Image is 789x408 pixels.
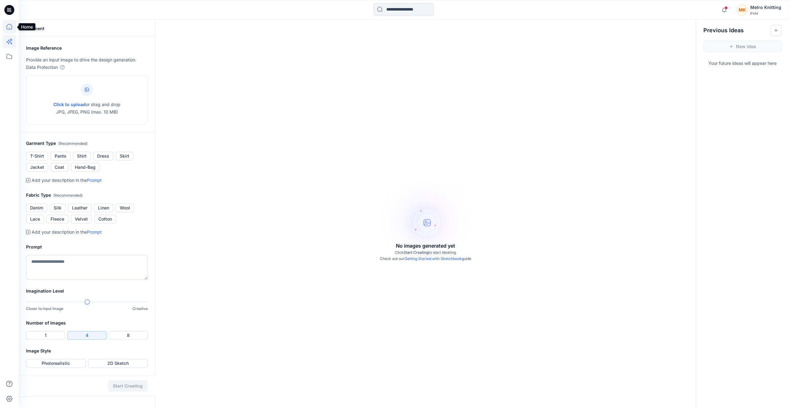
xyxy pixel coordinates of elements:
p: or drag and drop JPG, JPEG, PNG (max. 10 MB) [53,101,120,116]
button: Denim [26,204,47,212]
p: No images generated yet [396,242,455,249]
h2: Imagination Level [26,287,148,295]
p: Data Protection [26,64,58,71]
p: Your future ideas will appear here [696,57,789,67]
button: Toggle idea bar [770,25,782,36]
button: Wool [116,204,134,212]
h2: Previous Ideas [703,27,744,34]
a: Prompt [87,177,102,183]
button: Skirt [116,152,133,160]
button: Coat [51,163,68,172]
span: Start Creating [404,250,428,255]
button: Silk [50,204,65,212]
p: Add your description in the [32,228,102,236]
p: Provide an input image to drive the design generation. [26,56,148,64]
span: ( Recommended ) [53,193,83,198]
button: Photorealistic [26,359,86,368]
h2: Prompt [26,243,148,251]
a: Prompt [87,229,102,235]
button: Dress [93,152,113,160]
button: Velvet [71,215,92,223]
button: Hand-Bag [71,163,100,172]
button: Lace [26,215,44,223]
button: Fleece [47,215,68,223]
button: 4 [67,331,106,340]
button: Cotton [94,215,116,223]
button: Jacket [26,163,48,172]
button: Linen [94,204,113,212]
h2: Garment Type [26,140,148,147]
h2: Image Style [26,347,148,355]
button: Pants [51,152,70,160]
button: 8 [109,331,148,340]
button: Shirt [73,152,91,160]
h2: Image Reference [26,44,148,52]
a: Getting Started with Sketchbook [405,256,462,261]
h2: Fabric Type [26,191,148,199]
p: Add your description in the [32,177,102,184]
div: Metro Knitting [750,4,781,11]
div: PVH [750,11,781,16]
span: ( Recommended ) [58,141,87,146]
span: Click to upload [53,102,86,107]
p: Closer to input image [26,306,63,312]
p: Creative [132,306,148,312]
h2: Number of Images [26,319,148,327]
button: 1 [26,331,65,340]
button: Leather [68,204,92,212]
div: MK [737,4,748,16]
button: 2D Sketch [88,359,148,368]
button: T-Shirt [26,152,48,160]
p: Click to start ideating. Check out our guide [380,249,471,262]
